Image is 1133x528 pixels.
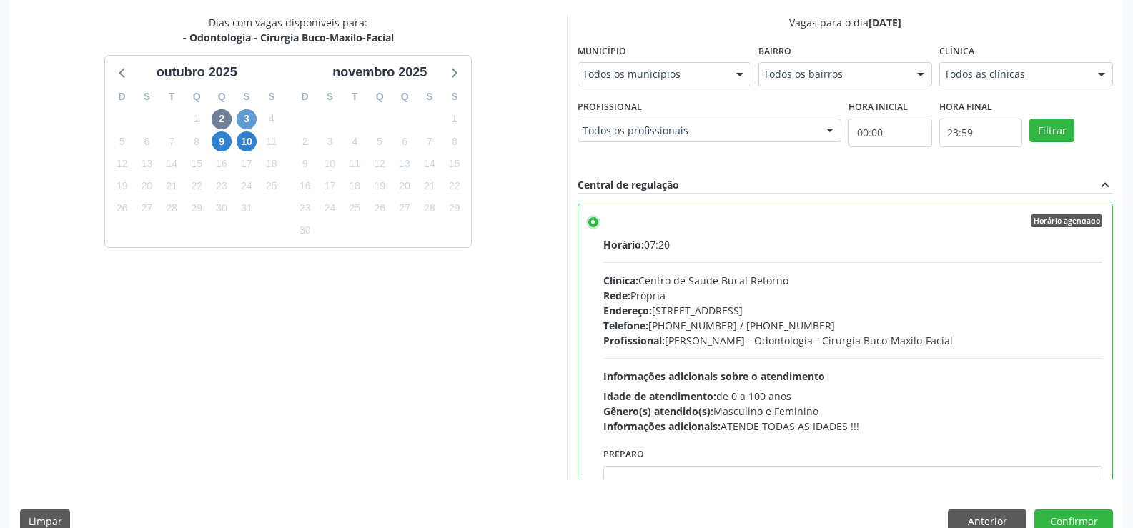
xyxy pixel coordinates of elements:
[234,86,259,108] div: S
[445,176,465,196] span: sábado, 22 de novembro de 2025
[134,86,159,108] div: S
[848,96,908,119] label: Hora inicial
[137,176,157,196] span: segunda-feira, 20 de outubro de 2025
[112,176,132,196] span: domingo, 19 de outubro de 2025
[603,288,1103,303] div: Própria
[869,16,901,29] span: [DATE]
[578,40,626,62] label: Município
[420,131,440,151] span: sexta-feira, 7 de novembro de 2025
[295,199,315,219] span: domingo, 23 de novembro de 2025
[603,334,665,347] span: Profissional:
[370,199,390,219] span: quarta-feira, 26 de novembro de 2025
[603,318,1103,333] div: [PHONE_NUMBER] / [PHONE_NUMBER]
[603,419,721,433] span: Informações adicionais:
[395,131,415,151] span: quinta-feira, 6 de novembro de 2025
[320,199,340,219] span: segunda-feira, 24 de novembro de 2025
[603,274,638,287] span: Clínica:
[445,131,465,151] span: sábado, 8 de novembro de 2025
[370,176,390,196] span: quarta-feira, 19 de novembro de 2025
[345,176,365,196] span: terça-feira, 18 de novembro de 2025
[137,154,157,174] span: segunda-feira, 13 de outubro de 2025
[327,63,432,82] div: novembro 2025
[162,176,182,196] span: terça-feira, 21 de outubro de 2025
[445,109,465,129] span: sábado, 1 de novembro de 2025
[295,176,315,196] span: domingo, 16 de novembro de 2025
[578,15,1114,30] div: Vagas para o dia
[445,154,465,174] span: sábado, 15 de novembro de 2025
[345,199,365,219] span: terça-feira, 25 de novembro de 2025
[237,109,257,129] span: sexta-feira, 3 de outubro de 2025
[212,131,232,151] span: quinta-feira, 9 de outubro de 2025
[209,86,234,108] div: Q
[603,319,648,332] span: Telefone:
[939,119,1023,147] input: Selecione o horário
[583,67,722,81] span: Todos os municípios
[187,154,207,174] span: quarta-feira, 15 de outubro de 2025
[603,304,652,317] span: Endereço:
[345,131,365,151] span: terça-feira, 4 de novembro de 2025
[603,369,825,383] span: Informações adicionais sobre o atendimento
[259,86,284,108] div: S
[603,273,1103,288] div: Centro de Saude Bucal Retorno
[295,131,315,151] span: domingo, 2 de novembro de 2025
[420,199,440,219] span: sexta-feira, 28 de novembro de 2025
[162,154,182,174] span: terça-feira, 14 de outubro de 2025
[848,119,932,147] input: Selecione o horário
[262,154,282,174] span: sábado, 18 de outubro de 2025
[603,389,1103,404] div: de 0 a 100 anos
[187,131,207,151] span: quarta-feira, 8 de outubro de 2025
[603,238,644,251] span: Horário:
[320,131,340,151] span: segunda-feira, 3 de novembro de 2025
[137,199,157,219] span: segunda-feira, 27 de outubro de 2025
[212,199,232,219] span: quinta-feira, 30 de outubro de 2025
[162,131,182,151] span: terça-feira, 7 de outubro de 2025
[237,154,257,174] span: sexta-feira, 17 de outubro de 2025
[370,131,390,151] span: quarta-feira, 5 de novembro de 2025
[187,109,207,129] span: quarta-feira, 1 de outubro de 2025
[183,30,394,45] div: - Odontologia - Cirurgia Buco-Maxilo-Facial
[237,199,257,219] span: sexta-feira, 31 de outubro de 2025
[212,154,232,174] span: quinta-feira, 16 de outubro de 2025
[392,86,417,108] div: Q
[151,63,243,82] div: outubro 2025
[603,404,1103,419] div: Masculino e Feminino
[187,199,207,219] span: quarta-feira, 29 de outubro de 2025
[603,333,1103,348] div: [PERSON_NAME] - Odontologia - Cirurgia Buco-Maxilo-Facial
[187,176,207,196] span: quarta-feira, 22 de outubro de 2025
[320,176,340,196] span: segunda-feira, 17 de novembro de 2025
[367,86,392,108] div: Q
[237,176,257,196] span: sexta-feira, 24 de outubro de 2025
[159,86,184,108] div: T
[237,131,257,151] span: sexta-feira, 10 de outubro de 2025
[395,176,415,196] span: quinta-feira, 20 de novembro de 2025
[603,404,713,418] span: Gênero(s) atendido(s):
[939,96,992,119] label: Hora final
[578,177,679,193] div: Central de regulação
[162,199,182,219] span: terça-feira, 28 de outubro de 2025
[317,86,342,108] div: S
[603,289,630,302] span: Rede:
[939,40,974,62] label: Clínica
[420,176,440,196] span: sexta-feira, 21 de novembro de 2025
[212,176,232,196] span: quinta-feira, 23 de outubro de 2025
[262,109,282,129] span: sábado, 4 de outubro de 2025
[758,40,791,62] label: Bairro
[603,419,1103,434] div: ATENDE TODAS AS IDADES !!!
[370,154,390,174] span: quarta-feira, 12 de novembro de 2025
[578,96,642,119] label: Profissional
[112,199,132,219] span: domingo, 26 de outubro de 2025
[395,154,415,174] span: quinta-feira, 13 de novembro de 2025
[1031,214,1102,227] span: Horário agendado
[417,86,442,108] div: S
[112,131,132,151] span: domingo, 5 de outubro de 2025
[395,199,415,219] span: quinta-feira, 27 de novembro de 2025
[603,389,716,403] span: Idade de atendimento:
[184,86,209,108] div: Q
[262,131,282,151] span: sábado, 11 de outubro de 2025
[109,86,134,108] div: D
[603,444,644,466] label: Preparo
[137,131,157,151] span: segunda-feira, 6 de outubro de 2025
[583,124,813,138] span: Todos os profissionais
[342,86,367,108] div: T
[320,154,340,174] span: segunda-feira, 10 de novembro de 2025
